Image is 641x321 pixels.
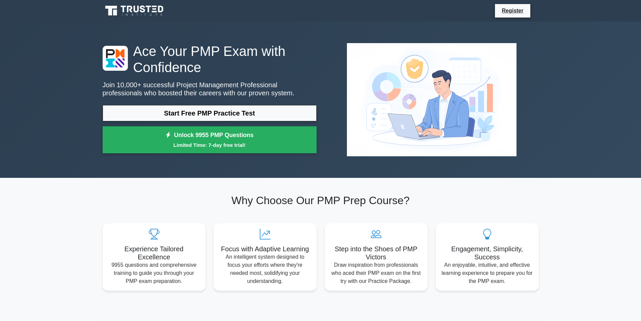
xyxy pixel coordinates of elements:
a: Unlock 9955 PMP QuestionsLimited Time: 7-day free trial! [103,126,317,153]
h1: Ace Your PMP Exam with Confidence [103,43,317,75]
p: 9955 questions and comprehensive training to guide you through your PMP exam preparation. [108,261,200,285]
h5: Step into the Shoes of PMP Victors [330,245,422,261]
p: Draw inspiration from professionals who aced their PMP exam on the first try with our Practice Pa... [330,261,422,285]
h2: Why Choose Our PMP Prep Course? [103,194,539,207]
p: An enjoyable, intuitive, and effective learning experience to prepare you for the PMP exam. [441,261,533,285]
h5: Experience Tailored Excellence [108,245,200,261]
img: Project Management Professional Preview [342,38,522,162]
small: Limited Time: 7-day free trial! [111,141,308,149]
p: An intelligent system designed to focus your efforts where they're needed most, solidifying your ... [219,253,311,285]
a: Register [498,6,527,15]
h5: Focus with Adaptive Learning [219,245,311,253]
p: Join 10,000+ successful Project Management Professional professionals who boosted their careers w... [103,81,317,97]
h5: Engagement, Simplicity, Success [441,245,533,261]
a: Start Free PMP Practice Test [103,105,317,121]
